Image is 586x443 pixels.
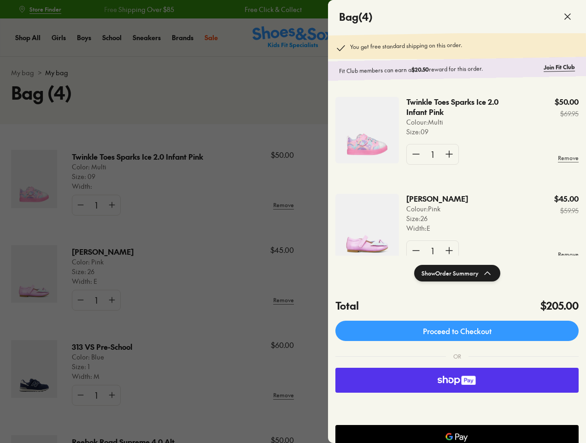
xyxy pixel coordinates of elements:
[425,241,440,261] div: 1
[540,298,579,313] h4: $205.00
[335,298,359,313] h4: Total
[335,194,399,260] img: 4-531006.jpg
[425,144,440,164] div: 1
[555,97,579,107] p: $50.00
[554,194,579,204] p: $45.00
[406,223,468,233] p: Width : E
[446,345,469,368] div: OR
[335,321,579,341] a: Proceed to Checkout
[406,127,538,137] p: Size : 09
[554,206,579,216] s: $59.95
[350,41,462,54] p: You get free standard shipping on this order.
[406,204,468,214] p: Colour: Pink
[406,117,538,127] p: Colour: Multi
[414,265,500,281] button: ShowOrder Summary
[339,9,373,24] h4: Bag ( 4 )
[555,109,579,119] s: $69.95
[335,97,399,163] img: 4-527731.jpg
[411,66,429,73] b: $20.50
[339,63,540,75] p: Fit Club members can earn a reward for this order.
[335,396,579,421] iframe: PayPal-paypal
[544,63,575,72] a: Join Fit Club
[406,194,456,204] p: [PERSON_NAME]
[406,97,511,117] p: Twinkle Toes Sparks Ice 2.0 Infant Pink
[406,214,468,223] p: Size : 26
